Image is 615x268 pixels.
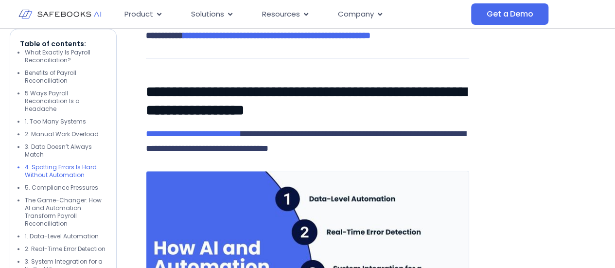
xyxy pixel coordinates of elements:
[25,163,106,179] li: 4. Spotting Errors Is Hard Without Automation
[487,9,533,19] span: Get a Demo
[25,49,106,64] li: What Exactly Is Payroll Reconciliation?
[25,130,106,138] li: 2. Manual Work Overload
[262,9,300,20] span: Resources
[191,9,224,20] span: Solutions
[117,5,471,24] nav: Menu
[117,5,471,24] div: Menu Toggle
[25,118,106,125] li: 1. Too Many Systems
[20,39,106,49] p: Table of contents:
[25,69,106,85] li: Benefits of Payroll Reconciliation
[25,89,106,113] li: 5 Ways Payroll Reconciliation Is a Headache
[25,232,106,240] li: 1. Data-Level Automation
[25,245,106,253] li: 2. Real-Time Error Detection
[25,184,106,192] li: 5. Compliance Pressures
[25,197,106,228] li: The Game-Changer: How AI and Automation Transform Payroll Reconciliation
[471,3,548,25] a: Get a Demo
[25,143,106,159] li: 3. Data Doesn’t Always Match
[124,9,153,20] span: Product
[338,9,374,20] span: Company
